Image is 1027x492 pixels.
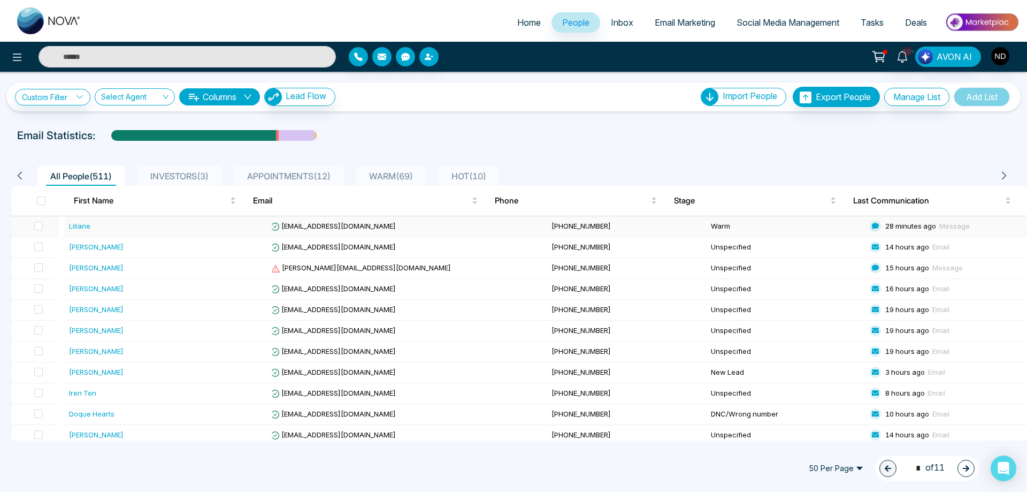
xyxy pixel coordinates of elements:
button: Export People [793,87,880,107]
a: Email Marketing [644,12,726,33]
img: Nova CRM Logo [17,7,81,34]
a: People [551,12,600,33]
th: First Name [65,186,244,216]
button: Columnsdown [179,88,260,105]
span: Email [932,305,949,314]
td: Unspecified [707,300,865,321]
span: 50 Per Page [801,460,871,477]
div: [PERSON_NAME] [69,367,124,377]
span: 10 hours ago [885,410,929,418]
span: 3 hours ago [885,368,925,376]
span: Email [932,347,949,355]
td: New Lead [707,362,865,383]
a: Lead FlowLead Flow [260,88,335,106]
span: Export People [816,92,871,102]
span: [EMAIL_ADDRESS][DOMAIN_NAME] [271,368,396,376]
img: Market-place.gif [943,10,1021,34]
p: Email Statistics: [17,127,95,143]
span: Email Marketing [655,17,715,28]
td: Unspecified [707,383,865,404]
span: 14 hours ago [885,430,929,439]
td: Warm [707,216,865,237]
td: Unspecified [707,258,865,279]
span: [EMAIL_ADDRESS][DOMAIN_NAME] [271,389,396,397]
td: DNC/Wrong number [707,404,865,425]
a: Tasks [850,12,894,33]
span: First Name [74,194,228,207]
span: Home [517,17,541,28]
span: [PHONE_NUMBER] [551,326,611,335]
a: Custom Filter [15,89,90,105]
span: Message [932,263,963,272]
span: [PHONE_NUMBER] [551,410,611,418]
span: 19 hours ago [885,326,929,335]
span: Inbox [611,17,633,28]
span: down [243,93,252,101]
div: [PERSON_NAME] [69,283,124,294]
span: All People ( 511 ) [46,171,116,181]
span: [PHONE_NUMBER] [551,368,611,376]
th: Last Communication [845,186,1027,216]
span: People [562,17,589,28]
span: Email [253,194,470,207]
span: Social Media Management [737,17,839,28]
span: Email [932,243,949,251]
span: WARM ( 69 ) [365,171,417,181]
td: Unspecified [707,321,865,342]
span: [PHONE_NUMBER] [551,389,611,397]
span: 8 hours ago [885,389,925,397]
span: INVESTORS ( 3 ) [146,171,213,181]
span: 10+ [902,47,912,56]
span: Stage [674,194,828,207]
span: [PHONE_NUMBER] [551,284,611,293]
button: AVON AI [915,47,981,67]
span: [EMAIL_ADDRESS][DOMAIN_NAME] [271,410,396,418]
div: [PERSON_NAME] [69,346,124,357]
div: Liliane [69,221,90,231]
td: Unspecified [707,342,865,362]
div: Doque Hearts [69,408,114,419]
span: 19 hours ago [885,305,929,314]
th: Stage [665,186,845,216]
a: 10+ [890,47,915,65]
th: Email [244,186,486,216]
td: Unspecified [707,425,865,446]
span: [EMAIL_ADDRESS][DOMAIN_NAME] [271,305,396,314]
span: 28 minutes ago [885,222,936,230]
span: 14 hours ago [885,243,929,251]
span: Last Communication [853,194,1003,207]
span: Import People [723,90,777,101]
td: Unspecified [707,279,865,300]
span: Email [932,410,949,418]
span: [PHONE_NUMBER] [551,305,611,314]
img: Lead Flow [918,49,933,64]
span: Email [928,368,945,376]
span: Email [932,430,949,439]
span: [PHONE_NUMBER] [551,430,611,439]
div: [PERSON_NAME] [69,429,124,440]
img: User Avatar [991,47,1009,65]
span: [PHONE_NUMBER] [551,243,611,251]
div: [PERSON_NAME] [69,325,124,336]
th: Phone [486,186,665,216]
a: Inbox [600,12,644,33]
td: Unspecified [707,237,865,258]
span: Email [932,284,949,293]
span: [PHONE_NUMBER] [551,347,611,355]
div: [PERSON_NAME] [69,241,124,252]
span: [EMAIL_ADDRESS][DOMAIN_NAME] [271,284,396,293]
button: Manage List [884,88,949,106]
span: [EMAIL_ADDRESS][DOMAIN_NAME] [271,243,396,251]
a: Home [507,12,551,33]
button: Lead Flow [264,88,335,106]
span: HOT ( 10 ) [447,171,490,181]
img: Lead Flow [265,88,282,105]
div: Iren Ten [69,388,96,398]
span: Phone [495,194,649,207]
span: Message [939,222,970,230]
span: 19 hours ago [885,347,929,355]
span: Deals [905,17,927,28]
span: [EMAIL_ADDRESS][DOMAIN_NAME] [271,430,396,439]
a: Social Media Management [726,12,850,33]
span: [EMAIL_ADDRESS][DOMAIN_NAME] [271,347,396,355]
